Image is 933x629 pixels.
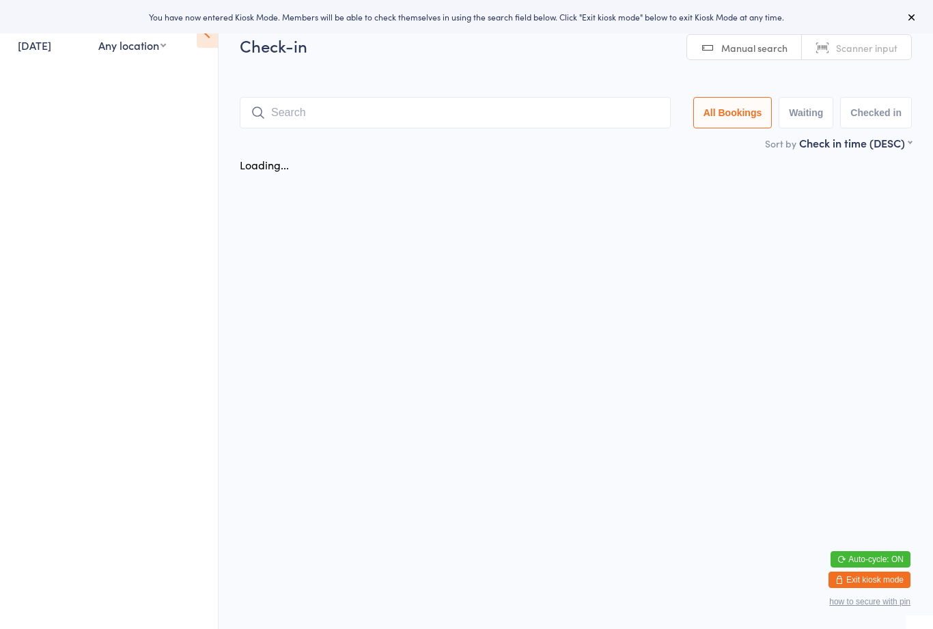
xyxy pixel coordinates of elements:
div: You have now entered Kiosk Mode. Members will be able to check themselves in using the search fie... [22,11,911,23]
button: Exit kiosk mode [828,572,910,588]
span: Manual search [721,41,788,55]
label: Sort by [765,137,796,150]
a: [DATE] [18,38,51,53]
input: Search [240,97,671,128]
div: Any location [98,38,166,53]
button: Waiting [779,97,833,128]
div: Loading... [240,157,289,172]
button: how to secure with pin [829,597,910,606]
h2: Check-in [240,34,912,57]
button: Auto-cycle: ON [831,551,910,568]
button: Checked in [840,97,912,128]
div: Check in time (DESC) [799,135,912,150]
button: All Bookings [693,97,772,128]
span: Scanner input [836,41,897,55]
